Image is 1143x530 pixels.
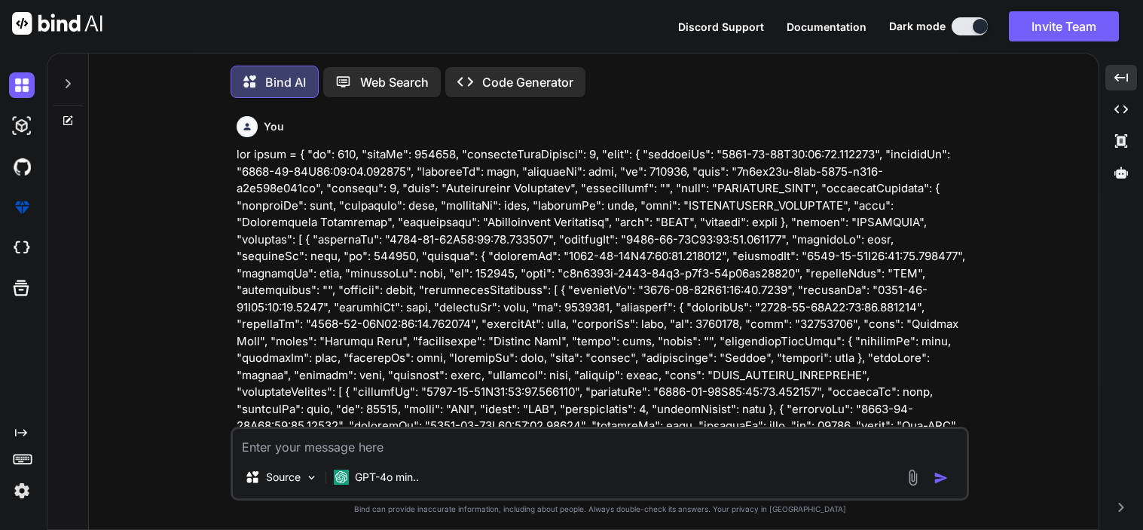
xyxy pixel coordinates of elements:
img: githubDark [9,154,35,179]
span: Discord Support [678,20,764,33]
img: GPT-4o mini [334,470,349,485]
button: Documentation [787,19,866,35]
p: Code Generator [482,73,573,91]
img: icon [934,470,949,486]
p: GPT-4o min.. [355,470,419,485]
img: darkChat [9,72,35,98]
img: settings [9,478,35,504]
img: premium [9,195,35,220]
img: Pick Models [305,471,318,484]
img: cloudideIcon [9,235,35,261]
h6: You [264,119,284,134]
p: Web Search [360,73,429,91]
img: attachment [904,469,921,486]
button: Discord Support [678,19,764,35]
p: Bind can provide inaccurate information, including about people. Always double-check its answers.... [231,504,969,515]
button: Invite Team [1009,11,1119,41]
span: Documentation [787,20,866,33]
img: Bind AI [12,12,102,35]
p: Bind AI [265,73,306,91]
p: Source [266,470,301,485]
span: Dark mode [889,19,946,34]
img: darkAi-studio [9,113,35,139]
